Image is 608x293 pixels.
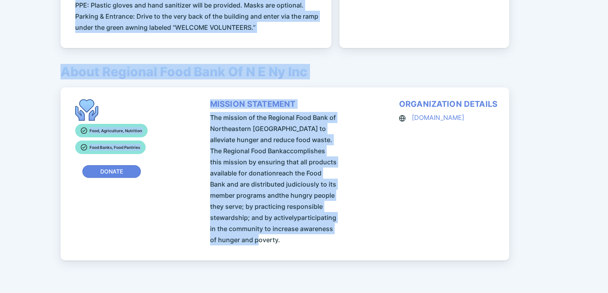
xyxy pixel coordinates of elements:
span: Donate [100,168,123,175]
span: The mission of the Regional Food Bank of Northeastern [GEOGRAPHIC_DATA] to alleviate hunger and r... [210,112,337,245]
p: Food, Agriculture, Nutrition [90,127,142,134]
div: mission statement [210,99,296,109]
a: [DOMAIN_NAME] [412,114,464,121]
button: Donate [82,165,141,178]
div: organization details [399,99,497,109]
p: Food Banks, Food Pantries [90,144,140,151]
span: About Regional Food Bank Of N E Ny Inc [60,64,307,79]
